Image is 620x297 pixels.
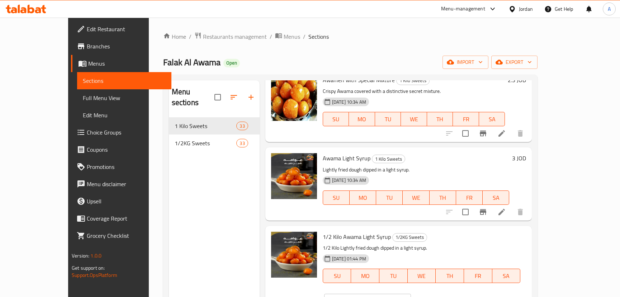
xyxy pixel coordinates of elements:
button: MO [350,190,376,205]
a: Branches [71,38,172,55]
nav: breadcrumb [163,32,538,41]
button: TH [436,269,464,283]
span: WE [406,193,426,203]
span: TU [379,193,400,203]
button: TH [430,190,456,205]
span: 1/2KG Sweets [393,233,427,241]
button: export [491,56,538,69]
span: Full Menu View [83,94,166,102]
button: FR [453,112,479,126]
a: Full Menu View [77,89,172,107]
div: Menu-management [441,5,485,13]
a: Promotions [71,158,172,175]
span: Menus [88,59,166,68]
span: 33 [237,123,247,129]
li: / [303,32,306,41]
a: Coupons [71,141,172,158]
span: 1/2 Kilo Awama Light Syrup [323,231,391,242]
button: TU [375,112,401,126]
span: Upsell [87,197,166,206]
button: WE [408,269,436,283]
span: TU [382,271,405,281]
li: / [189,32,191,41]
span: [DATE] 10:34 AM [329,99,369,105]
button: SA [492,269,521,283]
p: 1/2 Kilo Lightly fried dough dipped in a light syrup. [323,244,520,253]
span: SU [326,114,346,124]
span: 1/2KG Sweets [175,139,237,147]
a: Coverage Report [71,210,172,227]
div: 1/2KG Sweets33 [169,135,260,152]
a: Edit Menu [77,107,172,124]
a: Grocery Checklist [71,227,172,244]
div: 1/2KG Sweets [392,233,427,242]
span: Select to update [458,126,473,141]
button: delete [512,125,529,142]
span: Awama Light Syrup [323,153,370,164]
span: Restaurants management [203,32,267,41]
a: Home [163,32,186,41]
span: Sections [308,32,329,41]
button: delete [512,203,529,221]
span: Menus [284,32,300,41]
span: Menu disclaimer [87,180,166,188]
button: Add section [242,89,260,106]
span: Get support on: [72,263,105,273]
a: Menus [275,32,300,41]
span: SU [326,271,349,281]
button: TU [379,269,408,283]
div: 1 Kilo Sweets33 [169,117,260,135]
span: A [608,5,611,13]
a: Edit Restaurant [71,20,172,38]
span: FR [456,114,476,124]
span: SU [326,193,347,203]
span: Select all sections [210,90,225,105]
span: Edit Restaurant [87,25,166,33]
span: MO [352,114,372,124]
span: Grocery Checklist [87,231,166,240]
span: [DATE] 01:44 PM [329,255,369,262]
span: Coverage Report [87,214,166,223]
a: Sections [77,72,172,89]
span: 1 Kilo Sweets [372,155,405,163]
span: WE [404,114,424,124]
div: Jordan [519,5,533,13]
button: MO [349,112,375,126]
div: items [236,139,248,147]
li: / [270,32,272,41]
span: 1 Kilo Sweets [397,76,429,85]
span: TH [430,114,450,124]
button: WE [401,112,427,126]
span: TH [439,271,461,281]
a: Menu disclaimer [71,175,172,193]
button: FR [464,269,492,283]
p: Crispy Awama covered with a distinctive secret mixture. [323,87,505,96]
a: Edit menu item [497,208,506,216]
img: Awameh with Special Mixture [271,75,317,121]
span: Falak Al Awama [163,54,221,70]
img: 1/2 Kilo Awama Light Syrup [271,232,317,278]
span: Choice Groups [87,128,166,137]
span: [DATE] 10:34 AM [329,177,369,184]
button: TU [376,190,403,205]
button: Branch-specific-item [474,125,492,142]
span: Open [223,60,240,66]
span: TH [432,193,453,203]
button: WE [403,190,429,205]
span: 1 Kilo Sweets [175,122,237,130]
p: Lightly fried dough dipped in a light syrup. [323,165,509,174]
span: Version: [72,251,89,260]
span: Edit Menu [83,111,166,119]
span: Coupons [87,145,166,154]
button: SU [323,112,349,126]
a: Support.OpsPlatform [72,270,117,280]
div: 1 Kilo Sweets [372,155,405,163]
button: Branch-specific-item [474,203,492,221]
span: SA [482,114,502,124]
button: SA [483,190,509,205]
button: FR [456,190,483,205]
span: Sections [83,76,166,85]
button: SU [323,269,351,283]
span: FR [459,193,480,203]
